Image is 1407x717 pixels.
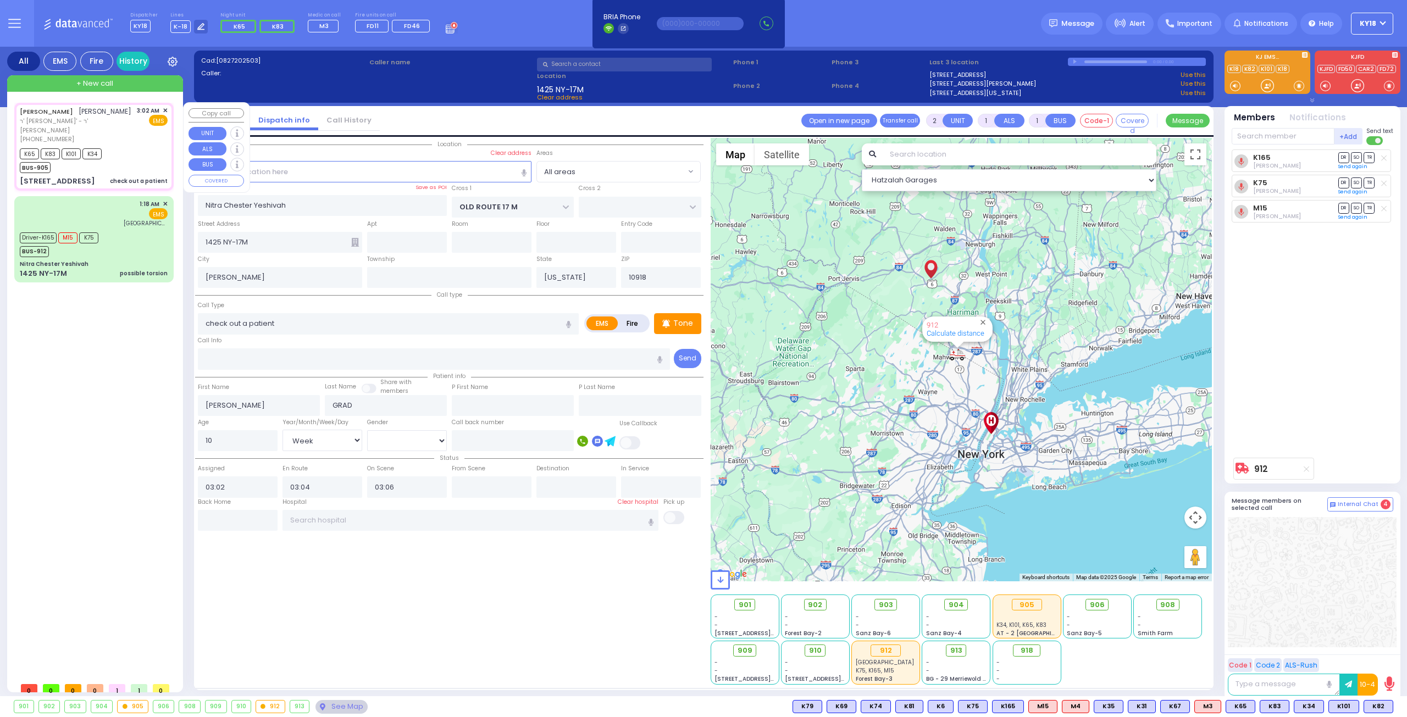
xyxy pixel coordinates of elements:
a: Open in new page [801,114,877,127]
a: KJFD [1317,65,1335,73]
span: Phone 1 [733,58,828,67]
label: Turn off text [1366,135,1384,146]
button: Transfer call [880,114,920,127]
a: [STREET_ADDRESS][US_STATE] [929,88,1021,98]
div: 912 [949,348,966,362]
span: Driver-K165 [20,232,57,243]
label: Last 3 location [929,58,1068,67]
span: - [856,621,859,629]
div: 912 [256,701,285,713]
label: On Scene [367,464,394,473]
span: Forest Bay-2 [785,629,822,637]
div: K35 [1094,700,1123,713]
a: FD50 [1336,65,1355,73]
img: Logo [43,16,117,30]
a: Open this area in Google Maps (opens a new window) [713,567,750,581]
button: BUS [189,158,226,171]
span: Clear address [537,93,583,102]
span: 1 [131,684,147,692]
button: Show street map [716,143,755,165]
h5: Message members on selected call [1232,497,1327,512]
div: BLS [1226,700,1255,713]
span: 0 [153,684,169,692]
span: - [1138,613,1141,621]
div: BLS [1160,700,1190,713]
label: Lines [170,12,208,19]
a: Send again [1338,188,1367,195]
div: K34 [1294,700,1324,713]
span: - [714,613,718,621]
span: 1425 NY-17M [537,84,584,93]
span: BUS-905 [20,162,51,173]
label: City [198,255,209,264]
span: [0827202503] [216,56,261,65]
div: BLS [992,700,1024,713]
span: K101 [62,148,81,159]
span: Patient info [428,372,471,380]
span: 1:18 AM [140,200,159,208]
div: K82 [1364,700,1393,713]
a: Calculate distance [927,329,984,337]
div: BLS [1094,700,1123,713]
span: Sanz Bay-5 [1067,629,1102,637]
button: Close [978,317,988,327]
span: - [856,613,859,621]
label: Dispatcher [130,12,158,19]
span: K34 [82,148,102,159]
span: [STREET_ADDRESS][PERSON_NAME] [785,675,889,683]
label: From Scene [452,464,485,473]
label: Call Info [198,336,221,345]
button: Send [674,349,701,368]
label: Apt [367,220,377,229]
label: Back Home [198,498,231,507]
span: - [1067,621,1070,629]
div: 904 [91,701,113,713]
div: 908 [179,701,200,713]
a: CAR2 [1356,65,1376,73]
span: - [1138,621,1141,629]
span: 902 [808,599,822,610]
span: 0 [21,684,37,692]
div: 912 [871,644,901,657]
span: Mount Sinai [124,219,168,227]
label: Cross 1 [452,184,472,193]
label: Fire units on call [355,12,434,19]
a: Call History [318,115,380,125]
button: Code 1 [1228,658,1253,672]
div: 905 [1012,599,1042,611]
button: UNIT [943,114,973,127]
div: 910 [232,701,251,713]
div: BLS [861,700,891,713]
button: Drag Pegman onto the map to open Street View [1184,546,1206,568]
label: Call back number [452,418,504,427]
label: En Route [282,464,308,473]
div: K69 [827,700,856,713]
label: Medic on call [308,12,342,19]
input: Search hospital [282,510,659,531]
span: Yossi Greenfeld [1253,162,1301,170]
div: BLS [895,700,923,713]
a: Send again [1338,163,1367,170]
div: K101 [1328,700,1359,713]
div: All [7,52,40,71]
span: Smith Farm [1138,629,1173,637]
span: ✕ [163,106,168,115]
button: ALS [994,114,1024,127]
span: - [714,666,718,675]
label: ZIP [621,255,629,264]
label: Assigned [198,464,225,473]
div: [STREET_ADDRESS] [20,176,95,187]
input: (000)000-00000 [657,17,744,30]
span: SO [1351,177,1362,188]
span: - [714,621,718,629]
button: UNIT [189,127,226,140]
span: 0 [43,684,59,692]
button: Copy call [189,108,244,119]
div: BLS [793,700,822,713]
span: [STREET_ADDRESS][PERSON_NAME] [714,629,818,637]
div: 906 [153,701,174,713]
label: KJ EMS... [1225,54,1310,62]
button: Show satellite imagery [755,143,809,165]
span: M3 [319,21,329,30]
span: Send text [1366,127,1393,135]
